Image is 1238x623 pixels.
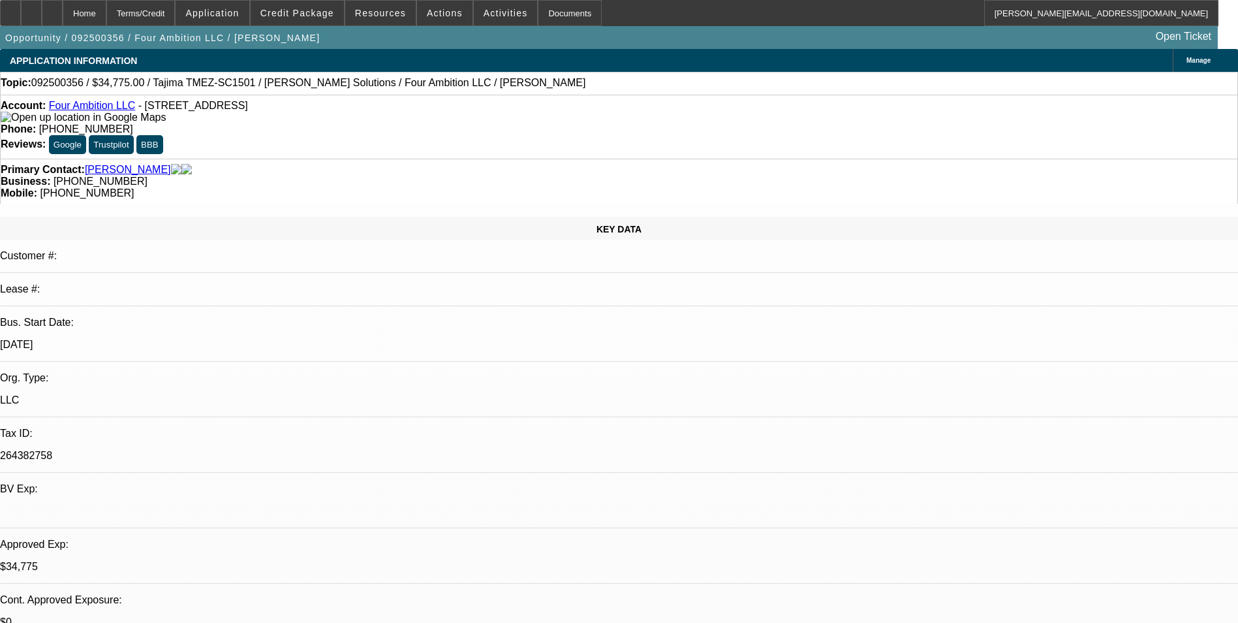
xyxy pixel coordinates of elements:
span: Manage [1186,57,1211,64]
img: Open up location in Google Maps [1,112,166,123]
span: Application [185,8,239,18]
a: Open Ticket [1151,25,1216,48]
a: [PERSON_NAME] [85,164,171,176]
span: Activities [484,8,528,18]
strong: Primary Contact: [1,164,85,176]
strong: Topic: [1,77,31,89]
span: 092500356 / $34,775.00 / Tajima TMEZ-SC1501 / [PERSON_NAME] Solutions / Four Ambition LLC / [PERS... [31,77,586,89]
button: Trustpilot [89,135,133,154]
span: KEY DATA [596,224,642,234]
span: [PHONE_NUMBER] [54,176,147,187]
span: Opportunity / 092500356 / Four Ambition LLC / [PERSON_NAME] [5,33,320,43]
strong: Phone: [1,123,36,135]
button: Actions [417,1,472,25]
span: Resources [355,8,406,18]
strong: Business: [1,176,50,187]
button: Google [49,135,86,154]
a: View Google Maps [1,112,166,123]
span: [PHONE_NUMBER] [40,187,134,199]
a: Four Ambition LLC [49,100,136,111]
span: Credit Package [260,8,334,18]
span: - [STREET_ADDRESS] [138,100,248,111]
button: Application [176,1,249,25]
span: Actions [427,8,463,18]
span: APPLICATION INFORMATION [10,56,137,66]
img: linkedin-icon.png [181,164,192,176]
strong: Account: [1,100,46,111]
button: Activities [474,1,538,25]
button: Credit Package [251,1,344,25]
button: Resources [345,1,416,25]
button: BBB [136,135,163,154]
strong: Reviews: [1,138,46,150]
img: facebook-icon.png [171,164,181,176]
strong: Mobile: [1,187,37,199]
span: [PHONE_NUMBER] [39,123,133,135]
